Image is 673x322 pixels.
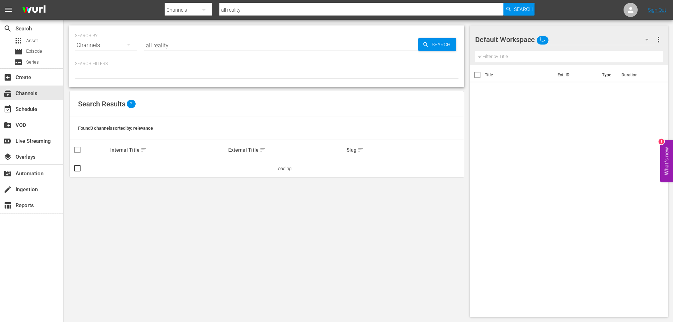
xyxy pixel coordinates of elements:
img: ans4CAIJ8jUAAAAAAAAAAAAAAAAAAAAAAAAgQb4GAAAAAAAAAAAAAAAAAAAAAAAAJMjXAAAAAAAAAAAAAAAAAAAAAAAAgAT5G... [17,2,51,18]
span: Search [514,3,533,16]
span: Search [4,24,12,33]
th: Duration [617,65,660,85]
span: Schedule [4,105,12,113]
div: Channels [75,35,137,55]
span: Create [4,73,12,82]
span: Asset [14,36,23,45]
th: Ext. ID [553,65,598,85]
span: Episode [14,47,23,56]
span: 3 [127,100,136,108]
span: Series [26,59,39,66]
span: Asset [26,37,38,44]
span: Reports [4,201,12,210]
span: Series [14,58,23,66]
div: Slug [347,146,463,154]
div: 3 [659,139,664,144]
span: menu [4,6,13,14]
span: sort [260,147,266,153]
span: Automation [4,169,12,178]
span: Search Results [78,100,125,108]
span: Live Streaming [4,137,12,145]
div: Default Workspace [475,30,655,49]
span: more_vert [654,35,663,44]
span: sort [358,147,364,153]
span: Overlays [4,153,12,161]
th: Title [485,65,553,85]
div: External Title [228,146,344,154]
button: Search [418,38,456,51]
span: Search [429,38,456,51]
button: Open Feedback Widget [660,140,673,182]
span: Episode [26,48,42,55]
button: more_vert [654,31,663,48]
span: Loading... [276,166,295,171]
span: sort [141,147,147,153]
a: Sign Out [648,7,666,13]
span: Channels [4,89,12,98]
div: Internal Title [110,146,226,154]
p: Search Filters: [75,61,459,67]
span: Found 3 channels sorted by: relevance [78,125,153,131]
span: Ingestion [4,185,12,194]
button: Search [503,3,535,16]
span: VOD [4,121,12,129]
th: Type [598,65,617,85]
